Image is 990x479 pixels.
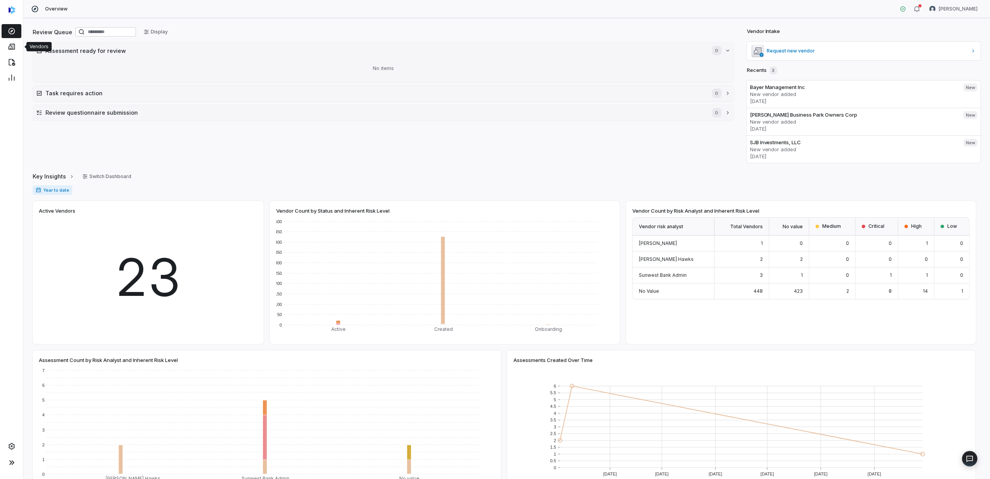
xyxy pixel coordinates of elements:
[961,288,963,294] span: 1
[747,66,777,74] h2: Recents
[889,240,892,246] span: 0
[33,28,72,36] h2: Review Queue
[769,218,809,236] div: No value
[36,187,41,193] svg: Date range for report
[275,219,282,224] text: 500
[39,357,178,364] span: Assessment Count by Risk Analyst and Inherent Risk Level
[550,432,556,436] text: 2.5
[929,6,936,12] img: Brian Anderson avatar
[633,218,715,236] div: Vendor risk analyst
[964,111,978,119] span: New
[846,272,849,278] span: 0
[554,465,556,470] text: 0
[115,239,181,316] span: 23
[42,472,45,477] text: 0
[33,105,734,121] button: Review questionnaire submission0
[36,58,731,79] div: No items
[750,146,957,153] p: New vendor added
[750,118,957,125] p: New vendor added
[39,207,75,214] span: Active Vendors
[760,472,774,476] text: [DATE]
[750,91,957,98] p: New vendor added
[42,383,45,388] text: 6
[33,43,734,58] button: Assessment ready for review0
[513,357,593,364] span: Assessments Created Over Time
[890,272,892,278] span: 1
[550,391,556,395] text: 5.5
[822,223,841,229] span: Medium
[45,89,705,97] h2: Task requires action
[709,472,722,476] text: [DATE]
[554,384,556,388] text: 6
[947,223,957,229] span: Low
[925,256,928,262] span: 0
[800,256,803,262] span: 2
[960,272,963,278] span: 0
[33,168,75,185] a: Key Insights
[550,418,556,423] text: 3.5
[275,250,282,255] text: 350
[925,3,982,15] button: Brian Anderson avatar[PERSON_NAME]
[275,302,282,307] text: 100
[750,125,957,132] p: [DATE]
[868,472,881,476] text: [DATE]
[964,139,978,147] span: New
[750,84,957,91] h3: Bayer Management Inc
[753,288,763,294] span: 448
[750,111,957,118] h3: [PERSON_NAME] Business Park Owners Corp
[846,288,849,294] span: 2
[275,281,282,286] text: 200
[767,48,967,54] span: Request new vendor
[139,26,172,38] button: Display
[760,256,763,262] span: 2
[760,272,763,278] span: 3
[45,47,705,55] h2: Assessment ready for review
[554,411,556,416] text: 4
[604,472,617,476] text: [DATE]
[868,223,884,229] span: Critical
[794,288,803,294] span: 423
[960,256,963,262] span: 0
[911,223,922,229] span: High
[639,256,694,262] span: [PERSON_NAME] Hawks
[639,272,687,278] span: Sunwest Bank Admin
[275,292,282,296] text: 150
[554,438,556,443] text: 2
[750,153,957,160] p: [DATE]
[554,425,556,429] text: 3
[889,256,892,262] span: 0
[45,108,705,117] h2: Review questionnaire submission
[712,108,722,117] span: 0
[550,404,556,409] text: 4.5
[550,445,556,450] text: 1.5
[9,6,16,14] img: svg%3e
[33,86,734,101] button: Task requires action0
[747,80,981,108] a: Bayer Management IncNew vendor added[DATE]New
[78,171,136,182] button: Switch Dashboard
[275,260,282,265] text: 300
[277,312,282,317] text: 50
[33,185,72,195] span: Year to date
[939,6,978,12] span: [PERSON_NAME]
[655,472,669,476] text: [DATE]
[275,240,282,245] text: 400
[639,288,659,294] span: No Value
[712,89,722,98] span: 0
[42,457,45,462] text: 1
[275,271,282,276] text: 250
[30,44,49,50] div: Vendors
[750,98,957,105] p: [DATE]
[747,28,780,35] h2: Vendor Intake
[846,256,849,262] span: 0
[550,459,556,463] text: 0.5
[45,6,68,12] span: Overview
[770,66,777,74] span: 3
[554,397,556,402] text: 5
[923,288,928,294] span: 14
[276,207,390,214] span: Vendor Count by Status and Inherent Risk Level
[964,84,978,91] span: New
[814,472,828,476] text: [DATE]
[750,139,957,146] h3: SJB Investments, LLC
[761,240,763,246] span: 1
[926,240,928,246] span: 1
